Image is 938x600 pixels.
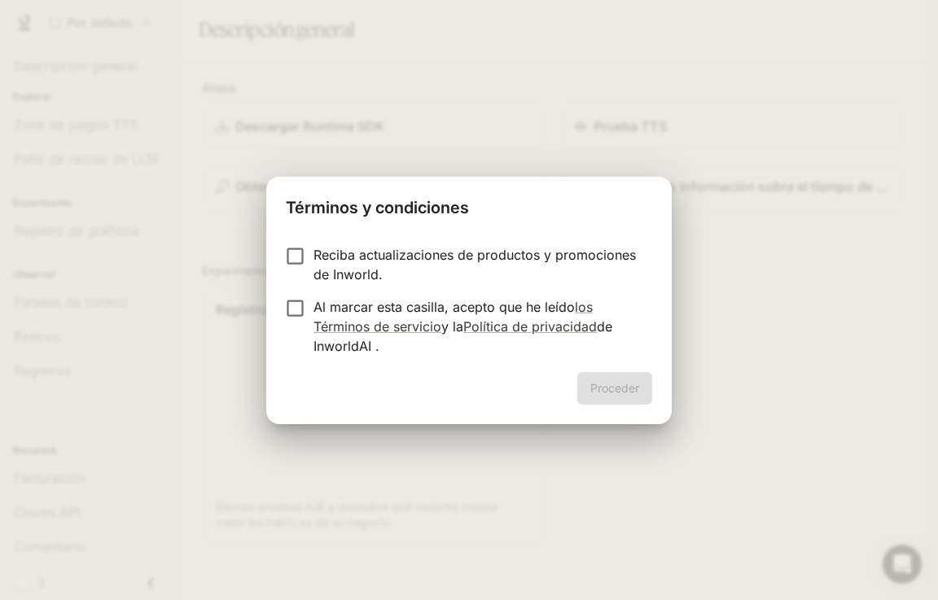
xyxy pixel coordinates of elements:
font: y la [441,318,463,335]
a: Política de privacidad [463,318,597,335]
font: Reciba actualizaciones de productos y promociones de Inworld. [313,247,636,282]
font: Términos y condiciones [286,198,469,217]
a: los Términos de servicio [313,299,593,335]
font: de InworldAI . [313,318,612,354]
font: Al marcar esta casilla, acepto que he leído [313,299,575,315]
